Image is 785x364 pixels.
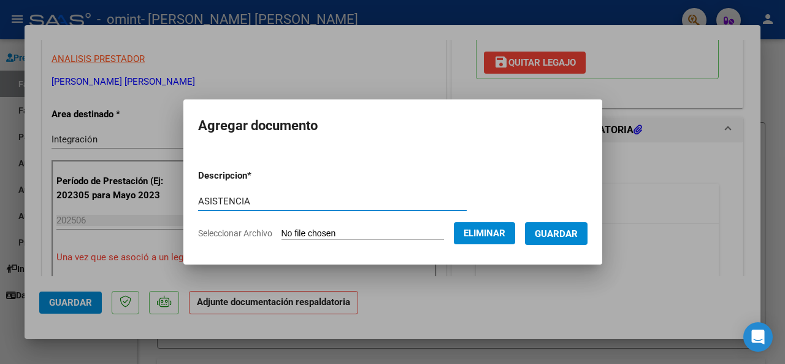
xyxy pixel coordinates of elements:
span: Guardar [535,228,578,239]
div: Open Intercom Messenger [743,322,773,352]
h2: Agregar documento [198,114,588,137]
button: Eliminar [454,222,515,244]
button: Guardar [525,222,588,245]
span: Eliminar [464,228,505,239]
p: Descripcion [198,169,315,183]
span: Seleccionar Archivo [198,228,272,238]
